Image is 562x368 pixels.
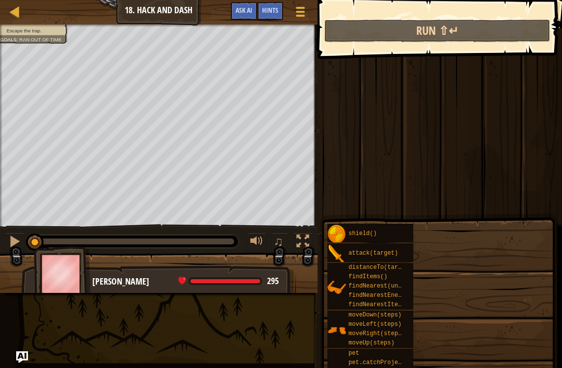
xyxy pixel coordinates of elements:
[16,351,28,363] button: Ask AI
[288,2,313,25] button: Show game menu
[271,233,288,253] button: ♫
[236,5,252,15] span: Ask AI
[348,230,377,237] span: shield()
[348,264,412,271] span: distanceTo(target)
[327,278,346,297] img: portrait.png
[19,37,61,42] span: Ran out of time
[348,301,408,308] span: findNearestItem()
[273,234,283,249] span: ♫
[348,359,440,366] span: pet.catchProjectile(arrow)
[293,233,313,253] button: Toggle fullscreen
[327,244,346,263] img: portrait.png
[348,330,405,337] span: moveRight(steps)
[247,233,267,253] button: Adjust volume
[348,350,359,357] span: pet
[267,275,279,287] span: 295
[348,312,401,318] span: moveDown(steps)
[262,5,278,15] span: Hints
[348,292,412,299] span: findNearestEnemy()
[327,225,346,243] img: portrait.png
[17,37,19,42] span: :
[5,233,25,253] button: ⌘ + P: Pause
[348,340,395,346] span: moveUp(steps)
[6,28,41,33] span: Escape the trap.
[327,321,346,340] img: portrait.png
[231,2,257,20] button: Ask AI
[348,273,387,280] span: findItems()
[178,277,279,286] div: health: 295 / 295
[348,250,398,257] span: attack(target)
[92,275,286,288] div: [PERSON_NAME]
[348,321,401,328] span: moveLeft(steps)
[34,246,91,301] img: thang_avatar_frame.png
[348,283,412,289] span: findNearest(units)
[324,20,550,42] button: Run ⇧↵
